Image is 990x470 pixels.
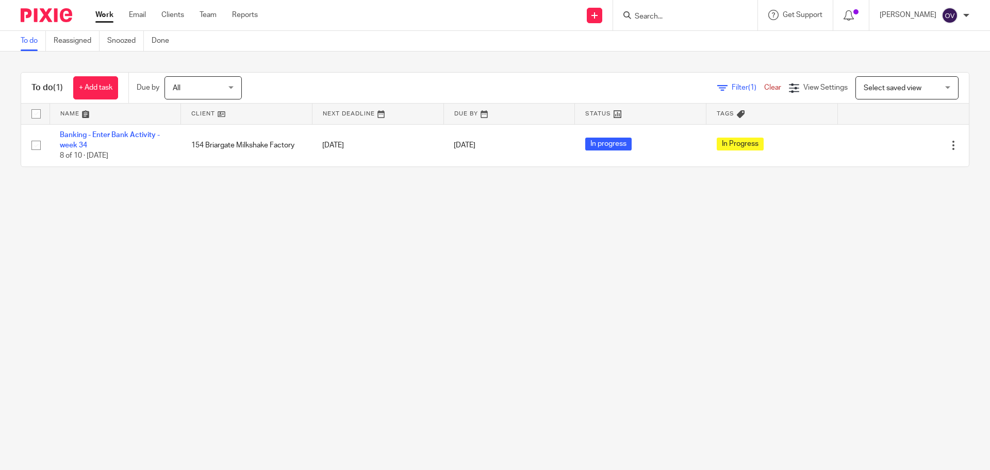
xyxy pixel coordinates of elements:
span: 8 of 10 · [DATE] [60,152,108,159]
td: 154 Briargate Milkshake Factory [181,124,312,166]
a: Email [129,10,146,20]
h1: To do [31,82,63,93]
td: [DATE] [312,124,443,166]
span: [DATE] [454,142,475,149]
span: In progress [585,138,632,150]
a: Reports [232,10,258,20]
a: Work [95,10,113,20]
img: Pixie [21,8,72,22]
input: Search [634,12,727,22]
span: View Settings [803,84,848,91]
a: + Add task [73,76,118,99]
a: Snoozed [107,31,144,51]
p: [PERSON_NAME] [880,10,936,20]
span: (1) [53,83,63,92]
a: Banking - Enter Bank Activity - week 34 [60,131,160,149]
span: Filter [732,84,764,91]
span: In Progress [717,138,764,150]
span: All [173,85,180,92]
a: Done [152,31,177,51]
a: To do [21,31,46,51]
p: Due by [137,82,159,93]
img: svg%3E [942,7,958,24]
a: Clients [161,10,184,20]
span: (1) [748,84,756,91]
span: Get Support [783,11,822,19]
a: Reassigned [54,31,100,51]
a: Team [200,10,217,20]
span: Tags [717,111,734,116]
a: Clear [764,84,781,91]
span: Select saved view [864,85,921,92]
